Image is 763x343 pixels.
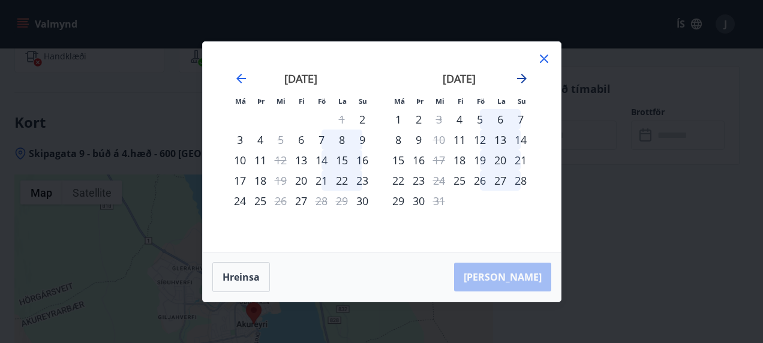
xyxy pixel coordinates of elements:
td: Choose þriðjudagur, 11. nóvember 2025 as your check-in date. It’s available. [250,150,271,170]
div: 25 [250,191,271,211]
div: 7 [311,130,332,150]
td: Not available. miðvikudagur, 12. nóvember 2025 [271,150,291,170]
div: 15 [388,150,408,170]
td: Choose þriðjudagur, 18. nóvember 2025 as your check-in date. It’s available. [250,170,271,191]
td: Choose laugardagur, 27. desember 2025 as your check-in date. It’s available. [490,170,510,191]
div: 11 [250,150,271,170]
div: 28 [510,170,531,191]
td: Choose laugardagur, 13. desember 2025 as your check-in date. It’s available. [490,130,510,150]
td: Choose sunnudagur, 9. nóvember 2025 as your check-in date. It’s available. [352,130,373,150]
div: 21 [510,150,531,170]
td: Choose sunnudagur, 21. desember 2025 as your check-in date. It’s available. [510,150,531,170]
td: Choose föstudagur, 5. desember 2025 as your check-in date. It’s available. [470,109,490,130]
div: Aðeins útritun í boði [271,170,291,191]
div: Aðeins útritun í boði [429,109,449,130]
td: Choose fimmtudagur, 25. desember 2025 as your check-in date. It’s available. [449,170,470,191]
td: Choose sunnudagur, 16. nóvember 2025 as your check-in date. It’s available. [352,150,373,170]
td: Not available. miðvikudagur, 17. desember 2025 [429,150,449,170]
td: Choose sunnudagur, 28. desember 2025 as your check-in date. It’s available. [510,170,531,191]
small: Þr [416,97,423,106]
td: Choose þriðjudagur, 16. desember 2025 as your check-in date. It’s available. [408,150,429,170]
td: Choose fimmtudagur, 18. desember 2025 as your check-in date. It’s available. [449,150,470,170]
td: Choose mánudagur, 22. desember 2025 as your check-in date. It’s available. [388,170,408,191]
div: 13 [490,130,510,150]
div: 14 [311,150,332,170]
td: Not available. miðvikudagur, 24. desember 2025 [429,170,449,191]
td: Not available. miðvikudagur, 19. nóvember 2025 [271,170,291,191]
small: Mi [435,97,444,106]
td: Choose fimmtudagur, 11. desember 2025 as your check-in date. It’s available. [449,130,470,150]
td: Choose fimmtudagur, 20. nóvember 2025 as your check-in date. It’s available. [291,170,311,191]
td: Not available. föstudagur, 28. nóvember 2025 [311,191,332,211]
td: Choose föstudagur, 21. nóvember 2025 as your check-in date. It’s available. [311,170,332,191]
div: 27 [490,170,510,191]
td: Choose föstudagur, 14. nóvember 2025 as your check-in date. It’s available. [311,150,332,170]
td: Choose fimmtudagur, 13. nóvember 2025 as your check-in date. It’s available. [291,150,311,170]
td: Choose mánudagur, 10. nóvember 2025 as your check-in date. It’s available. [230,150,250,170]
div: 7 [510,109,531,130]
div: Aðeins innritun í boði [291,191,311,211]
div: Move forward to switch to the next month. [515,71,529,86]
td: Choose fimmtudagur, 6. nóvember 2025 as your check-in date. It’s available. [291,130,311,150]
div: 18 [250,170,271,191]
div: 29 [388,191,408,211]
div: 14 [510,130,531,150]
td: Not available. miðvikudagur, 31. desember 2025 [429,191,449,211]
td: Choose mánudagur, 29. desember 2025 as your check-in date. It’s available. [388,191,408,211]
small: Su [518,97,526,106]
td: Choose föstudagur, 19. desember 2025 as your check-in date. It’s available. [470,150,490,170]
td: Choose mánudagur, 8. desember 2025 as your check-in date. It’s available. [388,130,408,150]
td: Not available. miðvikudagur, 26. nóvember 2025 [271,191,291,211]
td: Choose laugardagur, 6. desember 2025 as your check-in date. It’s available. [490,109,510,130]
td: Choose sunnudagur, 7. desember 2025 as your check-in date. It’s available. [510,109,531,130]
td: Choose mánudagur, 1. desember 2025 as your check-in date. It’s available. [388,109,408,130]
div: 9 [352,130,373,150]
button: Hreinsa [212,262,270,292]
div: Aðeins innritun í boði [291,150,311,170]
td: Choose mánudagur, 3. nóvember 2025 as your check-in date. It’s available. [230,130,250,150]
small: Fö [477,97,485,106]
td: Choose mánudagur, 15. desember 2025 as your check-in date. It’s available. [388,150,408,170]
div: Aðeins útritun í boði [429,150,449,170]
td: Choose laugardagur, 8. nóvember 2025 as your check-in date. It’s available. [332,130,352,150]
td: Choose fimmtudagur, 27. nóvember 2025 as your check-in date. It’s available. [291,191,311,211]
td: Not available. miðvikudagur, 5. nóvember 2025 [271,130,291,150]
div: 1 [388,109,408,130]
small: Má [235,97,246,106]
div: 21 [311,170,332,191]
div: 2 [408,109,429,130]
div: 23 [352,170,373,191]
td: Choose föstudagur, 7. nóvember 2025 as your check-in date. It’s available. [311,130,332,150]
small: Fö [318,97,326,106]
td: Choose laugardagur, 22. nóvember 2025 as your check-in date. It’s available. [332,170,352,191]
td: Choose sunnudagur, 23. nóvember 2025 as your check-in date. It’s available. [352,170,373,191]
div: 10 [230,150,250,170]
div: 9 [408,130,429,150]
td: Choose föstudagur, 12. desember 2025 as your check-in date. It’s available. [470,130,490,150]
td: Choose laugardagur, 15. nóvember 2025 as your check-in date. It’s available. [332,150,352,170]
div: Aðeins innritun í boði [449,170,470,191]
td: Not available. laugardagur, 29. nóvember 2025 [332,191,352,211]
td: Choose sunnudagur, 30. nóvember 2025 as your check-in date. It’s available. [352,191,373,211]
div: 20 [490,150,510,170]
div: 3 [230,130,250,150]
div: 6 [490,109,510,130]
td: Choose laugardagur, 20. desember 2025 as your check-in date. It’s available. [490,150,510,170]
div: 4 [250,130,271,150]
div: 22 [332,170,352,191]
div: Move backward to switch to the previous month. [234,71,248,86]
div: 19 [470,150,490,170]
div: 5 [470,109,490,130]
div: Aðeins innritun í boði [449,130,470,150]
strong: [DATE] [443,71,476,86]
small: Má [394,97,405,106]
div: 23 [408,170,429,191]
td: Not available. miðvikudagur, 3. desember 2025 [429,109,449,130]
strong: [DATE] [284,71,317,86]
div: 26 [470,170,490,191]
td: Choose þriðjudagur, 25. nóvember 2025 as your check-in date. It’s available. [250,191,271,211]
td: Choose sunnudagur, 2. nóvember 2025 as your check-in date. It’s available. [352,109,373,130]
div: 15 [332,150,352,170]
td: Not available. laugardagur, 1. nóvember 2025 [332,109,352,130]
td: Choose þriðjudagur, 4. nóvember 2025 as your check-in date. It’s available. [250,130,271,150]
